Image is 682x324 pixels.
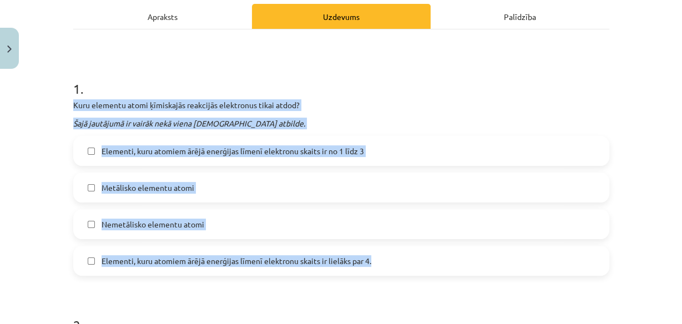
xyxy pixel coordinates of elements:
[252,4,431,29] div: Uzdevums
[102,255,371,267] span: Elementi, kuru atomiem ārējā enerģijas līmenī elektronu skaits ir lielāks par 4.
[73,118,305,128] em: Šajā jautājumā ir vairāk nekā viena [DEMOGRAPHIC_DATA] atbilde.
[431,4,609,29] div: Palīdzība
[73,99,609,111] p: Kuru elementu atomi ķīmiskajās reakcijās elektronus tikai atdod?
[73,62,609,96] h1: 1 .
[88,257,95,265] input: Elementi, kuru atomiem ārējā enerģijas līmenī elektronu skaits ir lielāks par 4.
[88,184,95,191] input: Metālisko elementu atomi
[102,182,194,194] span: Metālisko elementu atomi
[73,4,252,29] div: Apraksts
[88,148,95,155] input: Elementi, kuru atomiem ārējā enerģijas līmenī elektronu skaits ir no 1 līdz 3
[102,145,364,157] span: Elementi, kuru atomiem ārējā enerģijas līmenī elektronu skaits ir no 1 līdz 3
[88,221,95,228] input: Nemetālisko elementu atomi
[7,45,12,53] img: icon-close-lesson-0947bae3869378f0d4975bcd49f059093ad1ed9edebbc8119c70593378902aed.svg
[102,219,204,230] span: Nemetālisko elementu atomi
